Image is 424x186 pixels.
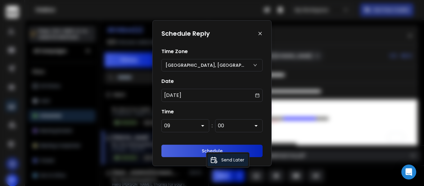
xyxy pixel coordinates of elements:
p: Send Later [221,157,244,163]
h1: Time [161,108,263,116]
div: Open Intercom Messenger [401,165,416,179]
p: [GEOGRAPHIC_DATA], [GEOGRAPHIC_DATA], [GEOGRAPHIC_DATA] (UTC+5:00) [165,62,249,68]
div: 00 [218,122,224,129]
h1: Date [161,78,263,85]
h1: Time Zone [161,48,263,55]
button: Schedule [161,145,263,157]
h1: Schedule Reply [161,29,210,38]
